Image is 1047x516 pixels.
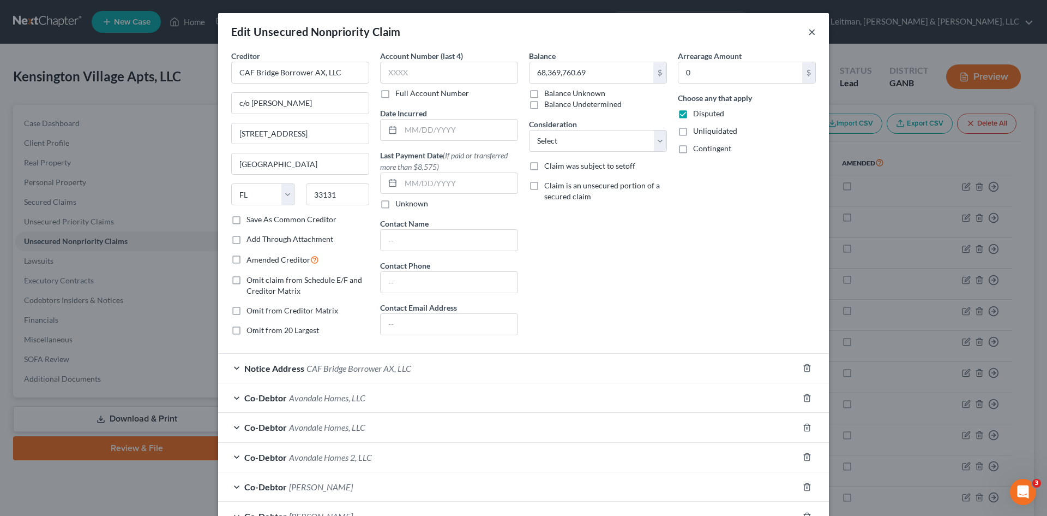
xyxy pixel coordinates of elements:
input: -- [381,272,518,293]
label: Balance Unknown [544,88,605,99]
span: Co-Debtor [244,482,287,492]
span: Claim is an unsecured portion of a secured claim [544,181,660,201]
input: 0.00 [529,62,653,83]
label: Add Through Attachment [246,234,333,245]
label: Balance Undetermined [544,99,622,110]
span: Contingent [693,144,731,153]
span: Avondale Homes 2, LLC [289,452,372,462]
input: Enter zip... [306,183,370,205]
span: Co-Debtor [244,452,287,462]
span: Avondale Homes, LLC [289,422,365,432]
input: XXXX [380,62,518,84]
div: $ [653,62,666,83]
span: Unliquidated [693,126,737,135]
span: Omit from 20 Largest [246,325,319,335]
label: Account Number (last 4) [380,50,463,62]
span: Notice Address [244,363,304,373]
input: Enter city... [232,153,369,174]
span: [PERSON_NAME] [289,482,353,492]
label: Contact Email Address [380,302,457,313]
input: -- [381,230,518,251]
label: Full Account Number [395,88,469,99]
span: Creditor [231,51,260,61]
input: Enter address... [232,93,369,114]
input: Search creditor by name... [231,62,369,84]
iframe: Intercom live chat [1010,479,1036,505]
button: × [808,25,816,38]
label: Date Incurred [380,108,427,119]
span: CAF Bridge Borrower AX, LLC [306,363,411,373]
span: (If paid or transferred more than $8,575) [380,151,508,171]
label: Contact Name [380,218,429,229]
span: Avondale Homes, LLC [289,393,365,403]
label: Choose any that apply [678,92,752,104]
label: Last Payment Date [380,150,518,173]
label: Arrearage Amount [678,50,742,62]
input: -- [381,314,518,335]
label: Unknown [395,198,428,209]
input: MM/DD/YYYY [401,120,518,140]
span: Claim was subject to setoff [544,161,635,170]
span: Omit claim from Schedule E/F and Creditor Matrix [246,275,362,295]
span: Amended Creditor [246,255,310,264]
label: Balance [529,50,556,62]
span: Disputed [693,109,724,118]
div: Edit Unsecured Nonpriority Claim [231,24,401,39]
span: 3 [1032,479,1041,488]
label: Save As Common Creditor [246,214,336,225]
span: Co-Debtor [244,422,287,432]
label: Consideration [529,118,577,130]
span: Omit from Creditor Matrix [246,306,338,315]
span: Co-Debtor [244,393,287,403]
input: 0.00 [678,62,802,83]
label: Contact Phone [380,260,430,271]
input: Apt, Suite, etc... [232,123,369,144]
div: $ [802,62,815,83]
input: MM/DD/YYYY [401,173,518,194]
